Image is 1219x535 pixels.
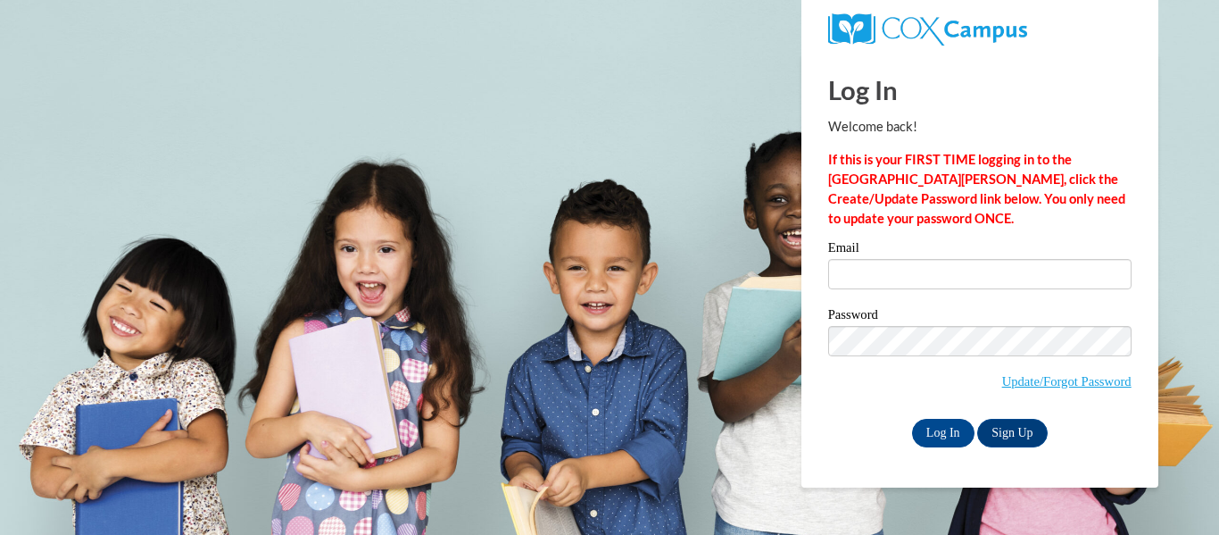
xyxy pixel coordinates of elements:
[828,241,1132,259] label: Email
[828,308,1132,326] label: Password
[828,21,1027,36] a: COX Campus
[828,71,1132,108] h1: Log In
[828,13,1027,46] img: COX Campus
[912,419,974,447] input: Log In
[828,117,1132,137] p: Welcome back!
[828,152,1125,226] strong: If this is your FIRST TIME logging in to the [GEOGRAPHIC_DATA][PERSON_NAME], click the Create/Upd...
[977,419,1047,447] a: Sign Up
[1002,374,1132,389] a: Update/Forgot Password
